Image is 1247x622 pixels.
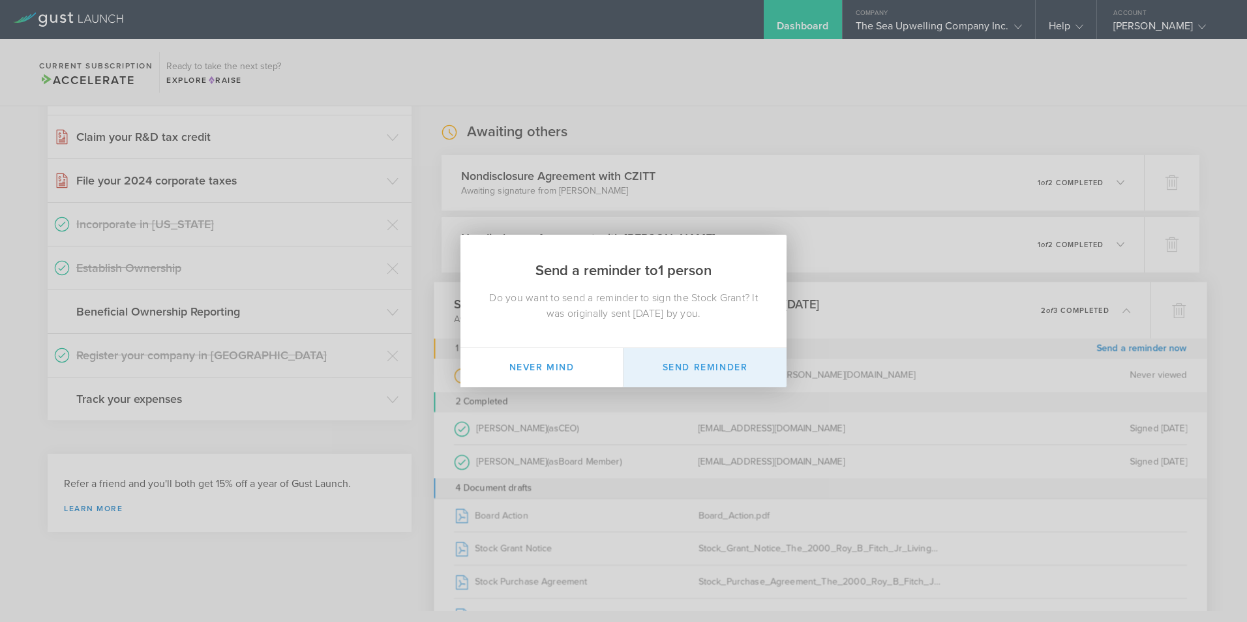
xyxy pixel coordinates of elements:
span: 1 person [658,262,712,279]
button: Never mind [460,348,623,387]
iframe: Chat Widget [1182,559,1247,622]
span: Do you want to send a reminder to sign the Stock Grant? It was originally sent [DATE] by you. [489,291,758,320]
button: Send Reminder [623,348,787,387]
h2: Send a reminder to [460,235,787,290]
